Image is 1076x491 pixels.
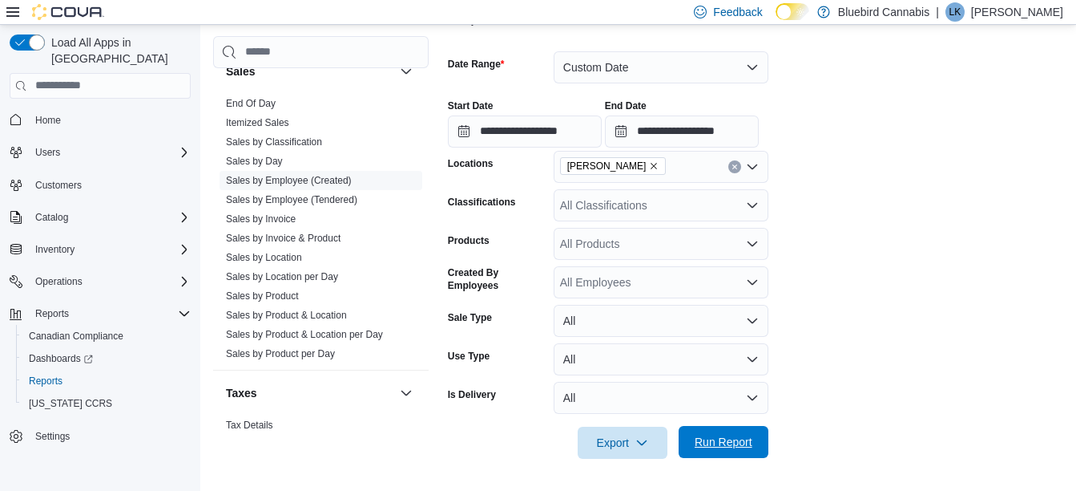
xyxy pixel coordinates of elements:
[554,51,768,83] button: Custom Date
[971,2,1063,22] p: [PERSON_NAME]
[554,382,768,414] button: All
[16,325,197,347] button: Canadian Compliance
[226,290,299,302] span: Sales by Product
[448,311,492,324] label: Sale Type
[226,347,335,360] span: Sales by Product per Day
[679,426,768,458] button: Run Report
[448,157,494,170] label: Locations
[45,34,191,67] span: Load All Apps in [GEOGRAPHIC_DATA]
[226,328,383,341] span: Sales by Product & Location per Day
[16,370,197,392] button: Reports
[29,397,112,410] span: [US_STATE] CCRS
[29,176,88,195] a: Customers
[554,305,768,337] button: All
[3,141,197,164] button: Users
[587,427,658,459] span: Export
[3,302,197,325] button: Reports
[3,173,197,197] button: Customers
[29,240,191,259] span: Inventory
[226,213,296,225] a: Sales by Invoice
[35,114,61,127] span: Home
[448,388,496,401] label: Is Delivery
[29,272,89,291] button: Operations
[29,375,62,388] span: Reports
[226,270,338,283] span: Sales by Location per Day
[3,108,197,132] button: Home
[29,304,191,323] span: Reports
[29,143,66,162] button: Users
[226,385,257,401] h3: Taxes
[35,307,69,320] span: Reports
[29,304,75,323] button: Reports
[226,290,299,302] a: Sales by Product
[29,208,191,227] span: Catalog
[949,2,961,22] span: LK
[29,272,191,291] span: Operations
[3,270,197,293] button: Operations
[448,99,494,112] label: Start Date
[29,110,191,130] span: Home
[29,208,75,227] button: Catalog
[649,161,659,171] button: Remove Almonte from selection in this group
[16,347,197,370] a: Dashboards
[226,117,289,128] a: Itemized Sales
[35,275,83,288] span: Operations
[226,252,302,263] a: Sales by Location
[226,136,322,148] a: Sales by Classification
[226,329,383,340] a: Sales by Product & Location per Day
[35,211,68,224] span: Catalog
[448,196,516,209] label: Classifications
[226,174,352,187] span: Sales by Employee (Created)
[713,4,762,20] span: Feedback
[226,97,276,110] span: End Of Day
[3,424,197,448] button: Settings
[226,385,393,401] button: Taxes
[226,420,273,431] a: Tax Details
[226,98,276,109] a: End Of Day
[226,175,352,186] a: Sales by Employee (Created)
[22,349,99,368] a: Dashboards
[16,392,197,415] button: [US_STATE] CCRS
[29,352,93,365] span: Dashboards
[29,143,191,162] span: Users
[35,243,75,256] span: Inventory
[226,213,296,225] span: Sales by Invoice
[746,237,759,250] button: Open list of options
[22,394,119,413] a: [US_STATE] CCRS
[554,343,768,375] button: All
[213,416,429,461] div: Taxes
[213,94,429,370] div: Sales
[3,206,197,229] button: Catalog
[29,330,123,343] span: Canadian Compliance
[22,327,130,346] a: Canadian Compliance
[448,116,602,148] input: Press the down key to open a popover containing a calendar.
[3,238,197,261] button: Inventory
[695,434,752,450] span: Run Report
[35,146,60,159] span: Users
[226,310,347,321] a: Sales by Product & Location
[226,116,289,129] span: Itemized Sales
[567,158,647,174] span: [PERSON_NAME]
[746,276,759,289] button: Open list of options
[448,350,490,363] label: Use Type
[226,194,357,205] a: Sales by Employee (Tendered)
[10,102,191,490] nav: Complex example
[945,2,965,22] div: Luma Khoury
[448,266,547,292] label: Created By Employees
[29,175,191,195] span: Customers
[746,160,759,173] button: Open list of options
[746,199,759,212] button: Open list of options
[605,99,647,112] label: End Date
[226,63,393,79] button: Sales
[22,371,191,391] span: Reports
[226,233,341,244] a: Sales by Invoice & Product
[22,394,191,413] span: Washington CCRS
[560,157,667,175] span: Almonte
[35,179,82,192] span: Customers
[29,426,191,446] span: Settings
[22,327,191,346] span: Canadian Compliance
[448,58,505,71] label: Date Range
[605,116,759,148] input: Press the down key to open a popover containing a calendar.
